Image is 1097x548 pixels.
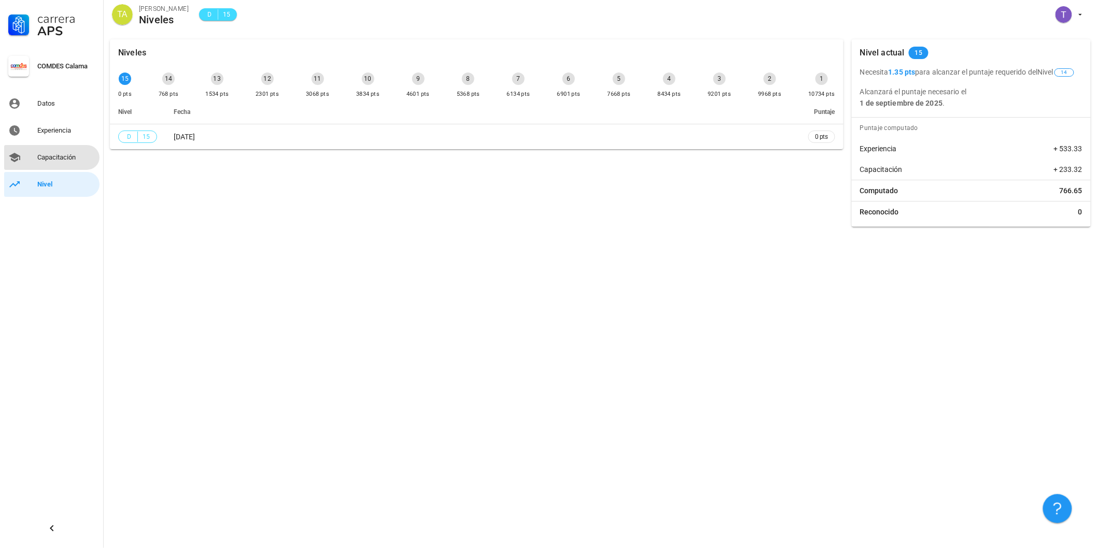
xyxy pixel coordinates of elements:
span: Experiencia [860,143,897,154]
span: Fecha [174,108,190,116]
div: 8434 pts [658,89,681,99]
span: TA [117,4,127,25]
span: + 533.33 [1054,143,1082,154]
div: 2 [764,73,776,85]
div: avatar [112,4,133,25]
div: 10 [362,73,374,85]
div: 15 [119,73,131,85]
div: 5 [613,73,625,85]
span: Reconocido [860,207,899,217]
div: 13 [211,73,223,85]
span: 0 [1078,207,1082,217]
span: Nivel [118,108,132,116]
p: Alcanzará el puntaje necesario el . [860,86,1082,109]
span: 15 [142,132,150,142]
span: D [125,132,133,142]
div: 10734 pts [808,89,835,99]
div: 6 [562,73,575,85]
p: Necesita para alcanzar el puntaje requerido del [860,66,1082,78]
th: Fecha [165,99,800,124]
a: Capacitación [4,145,100,170]
div: 1534 pts [205,89,229,99]
span: Computado [860,185,898,196]
div: 7 [512,73,525,85]
span: + 233.32 [1054,164,1082,175]
span: Nivel [1037,68,1075,76]
div: Niveles [118,39,146,66]
span: 15 [915,47,923,59]
span: 766.65 [1060,185,1082,196]
div: 9 [412,73,425,85]
div: 8 [462,73,474,85]
span: 14 [1061,69,1067,76]
div: COMDES Calama [37,62,95,70]
span: Puntaje [814,108,835,116]
div: 768 pts [159,89,179,99]
div: 7668 pts [608,89,631,99]
span: 15 [222,9,231,20]
a: Nivel [4,172,100,197]
div: 1 [815,73,828,85]
div: 3834 pts [356,89,379,99]
div: Niveles [139,14,189,25]
span: D [205,9,214,20]
div: Nivel actual [860,39,905,66]
div: Nivel [37,180,95,189]
div: Capacitación [37,153,95,162]
a: Experiencia [4,118,100,143]
span: Capacitación [860,164,903,175]
div: 4 [663,73,676,85]
div: APS [37,25,95,37]
div: 2301 pts [256,89,279,99]
div: Puntaje computado [856,118,1091,138]
b: 1.35 pts [889,68,916,76]
div: 6901 pts [557,89,581,99]
div: 3 [713,73,726,85]
div: Experiencia [37,126,95,135]
div: 0 pts [118,89,132,99]
a: Datos [4,91,100,116]
div: 3068 pts [306,89,329,99]
div: 12 [261,73,274,85]
span: [DATE] [174,133,195,141]
b: 1 de septiembre de 2025 [860,99,943,107]
div: avatar [1056,6,1072,23]
div: [PERSON_NAME] [139,4,189,14]
div: Datos [37,99,95,108]
div: 14 [162,73,175,85]
div: 9968 pts [758,89,781,99]
span: 0 pts [815,132,828,142]
th: Nivel [110,99,165,124]
div: 4601 pts [406,89,430,99]
div: 9201 pts [708,89,731,99]
div: 11 [312,73,324,85]
div: 6134 pts [507,89,530,99]
div: Carrera [37,12,95,25]
th: Puntaje [800,99,843,124]
div: 5368 pts [457,89,480,99]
